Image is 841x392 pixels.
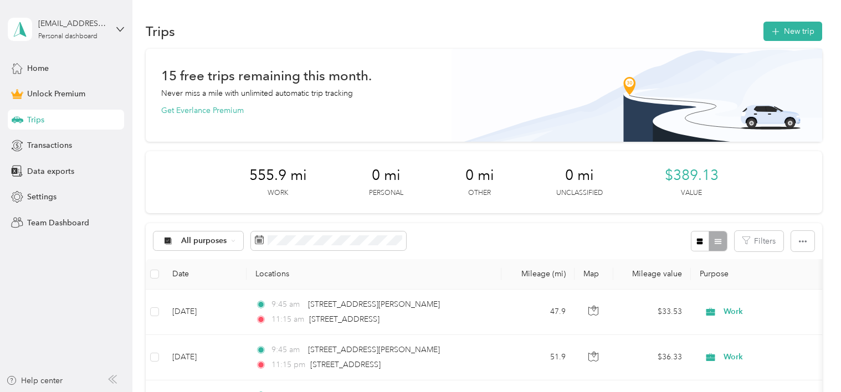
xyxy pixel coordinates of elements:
td: $33.53 [613,290,691,335]
img: Banner [452,49,822,142]
span: All purposes [181,237,227,245]
span: [STREET_ADDRESS] [309,314,380,324]
span: Data exports [27,166,74,177]
span: [STREET_ADDRESS] [310,360,381,369]
span: 9:45 am [271,344,303,356]
span: Transactions [27,140,72,151]
span: Team Dashboard [27,217,89,229]
button: Filters [735,231,783,251]
td: [DATE] [163,290,247,335]
p: Value [681,188,702,198]
span: 11:15 am [271,313,304,326]
span: Work [724,351,825,363]
p: Work [268,188,288,198]
div: [EMAIL_ADDRESS][DOMAIN_NAME] [38,18,107,29]
span: 0 mi [565,167,594,184]
td: $36.33 [613,335,691,380]
span: Unlock Premium [27,88,85,100]
button: Help center [6,375,63,386]
span: 0 mi [465,167,494,184]
span: 555.9 mi [249,167,307,184]
p: Personal [369,188,403,198]
th: Date [163,259,247,290]
span: Home [27,63,49,74]
th: Mileage value [613,259,691,290]
span: Trips [27,114,44,126]
span: Settings [27,191,57,203]
span: 11:15 pm [271,359,305,371]
td: 47.9 [501,290,575,335]
span: Work [724,306,825,318]
th: Locations [247,259,501,290]
span: [STREET_ADDRESS][PERSON_NAME] [308,300,440,309]
span: [STREET_ADDRESS][PERSON_NAME] [308,345,440,354]
span: 0 mi [372,167,401,184]
h1: 15 free trips remaining this month. [161,70,372,81]
span: 9:45 am [271,298,303,311]
td: 51.9 [501,335,575,380]
th: Mileage (mi) [501,259,575,290]
div: Personal dashboard [38,33,98,40]
iframe: Everlance-gr Chat Button Frame [779,330,841,392]
p: Unclassified [556,188,603,198]
span: $389.13 [665,167,719,184]
p: Other [468,188,491,198]
h1: Trips [146,25,175,37]
th: Map [575,259,613,290]
button: Get Everlance Premium [161,105,244,116]
td: [DATE] [163,335,247,380]
button: New trip [763,22,822,41]
p: Never miss a mile with unlimited automatic trip tracking [161,87,353,99]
